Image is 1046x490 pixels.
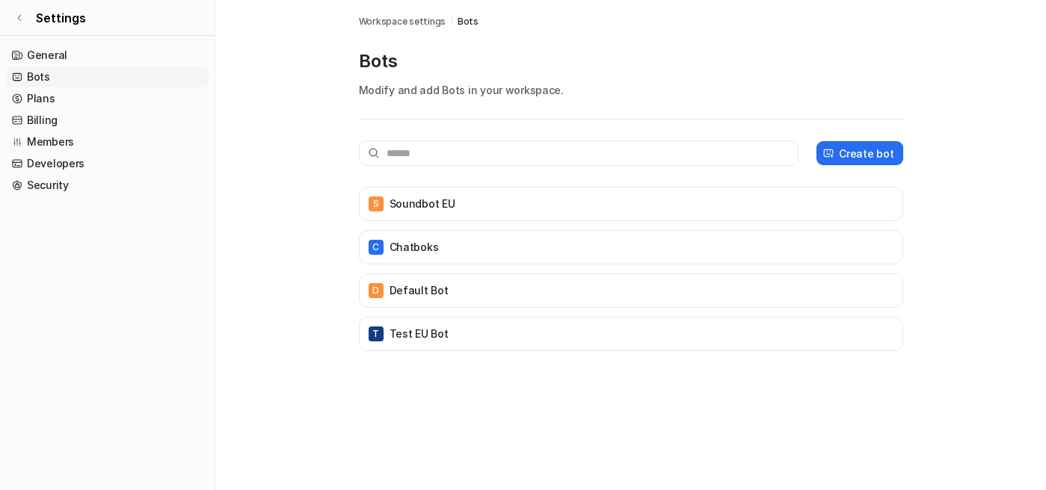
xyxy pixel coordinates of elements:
[6,175,209,196] a: Security
[359,15,446,28] a: Workspace settings
[390,326,449,341] p: Test EU Bot
[369,326,384,341] span: T
[6,131,209,152] a: Members
[450,15,453,28] span: /
[369,283,384,298] span: D
[6,88,209,109] a: Plans
[839,146,893,161] p: Create bot
[359,82,903,98] p: Modify and add Bots in your workspace.
[458,15,479,28] a: Bots
[822,148,834,159] img: create
[390,283,449,298] p: Default Bot
[390,196,455,211] p: Soundbot EU
[369,240,384,255] span: C
[6,110,209,131] a: Billing
[6,153,209,174] a: Developers
[816,141,902,165] button: Create bot
[369,196,384,211] span: S
[36,9,86,27] span: Settings
[359,49,903,73] p: Bots
[6,45,209,66] a: General
[6,66,209,87] a: Bots
[390,240,439,255] p: Chatboks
